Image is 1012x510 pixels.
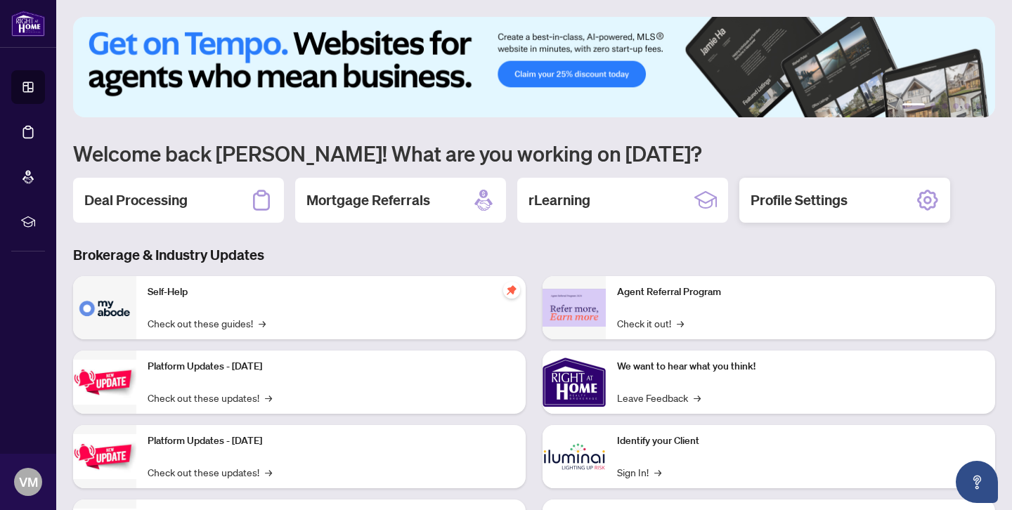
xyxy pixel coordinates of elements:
[694,390,701,405] span: →
[265,464,272,480] span: →
[975,103,981,109] button: 6
[73,360,136,404] img: Platform Updates - July 21, 2025
[964,103,970,109] button: 5
[953,103,959,109] button: 4
[543,351,606,414] img: We want to hear what you think!
[73,434,136,478] img: Platform Updates - July 8, 2025
[503,282,520,299] span: pushpin
[617,285,984,300] p: Agent Referral Program
[306,190,430,210] h2: Mortgage Referrals
[617,359,984,374] p: We want to hear what you think!
[148,285,514,300] p: Self-Help
[84,190,188,210] h2: Deal Processing
[73,140,995,166] h1: Welcome back [PERSON_NAME]! What are you working on [DATE]?
[942,103,947,109] button: 3
[751,190,848,210] h2: Profile Settings
[902,103,925,109] button: 1
[617,315,684,331] a: Check it out!→
[148,390,272,405] a: Check out these updates!→
[930,103,936,109] button: 2
[677,315,684,331] span: →
[148,359,514,374] p: Platform Updates - [DATE]
[73,17,995,117] img: Slide 0
[73,276,136,339] img: Self-Help
[265,390,272,405] span: →
[19,472,38,492] span: VM
[73,245,995,265] h3: Brokerage & Industry Updates
[148,315,266,331] a: Check out these guides!→
[543,289,606,327] img: Agent Referral Program
[148,433,514,449] p: Platform Updates - [DATE]
[259,315,266,331] span: →
[528,190,590,210] h2: rLearning
[11,11,45,37] img: logo
[617,433,984,449] p: Identify your Client
[956,461,998,503] button: Open asap
[148,464,272,480] a: Check out these updates!→
[654,464,661,480] span: →
[617,390,701,405] a: Leave Feedback→
[617,464,661,480] a: Sign In!→
[543,425,606,488] img: Identify your Client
